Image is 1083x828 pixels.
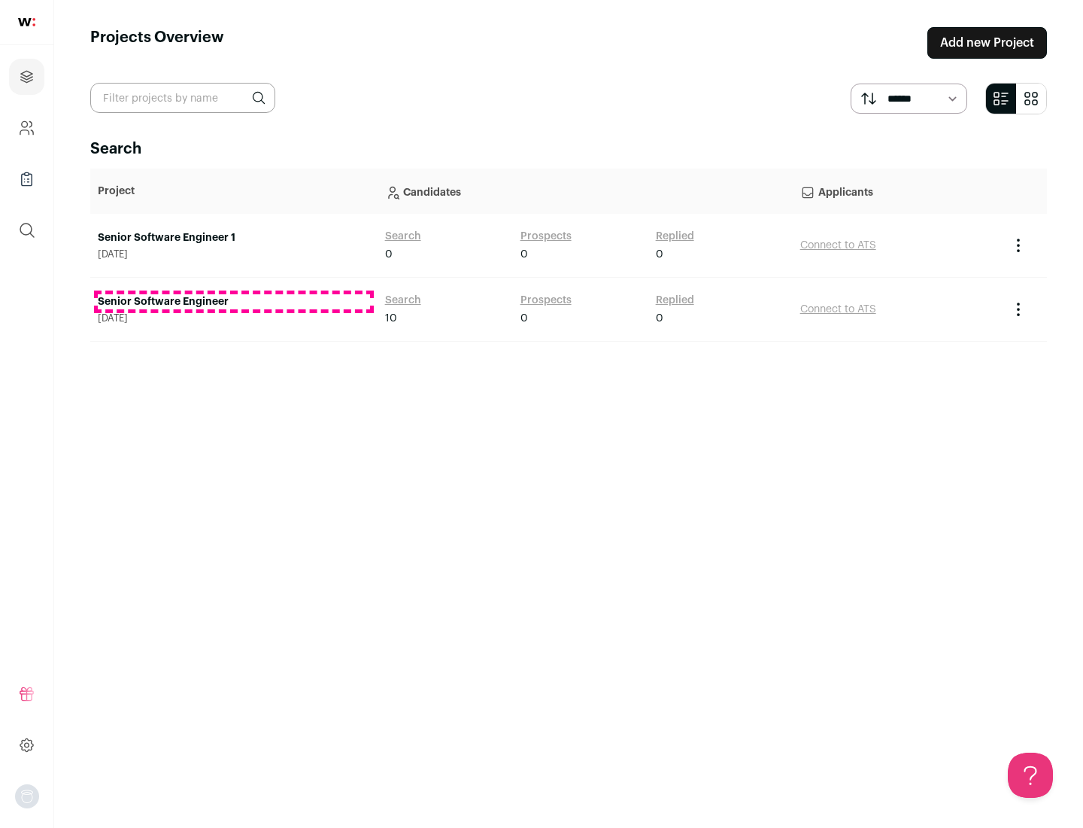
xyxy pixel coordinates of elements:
[520,293,572,308] a: Prospects
[9,59,44,95] a: Projects
[90,27,224,59] h1: Projects Overview
[800,176,994,206] p: Applicants
[1009,300,1027,318] button: Project Actions
[98,248,370,260] span: [DATE]
[656,293,694,308] a: Replied
[1008,753,1053,798] iframe: Help Scout Beacon - Open
[520,311,528,326] span: 0
[385,247,393,262] span: 0
[385,293,421,308] a: Search
[800,240,876,251] a: Connect to ATS
[385,229,421,244] a: Search
[927,27,1047,59] a: Add new Project
[98,312,370,324] span: [DATE]
[9,161,44,197] a: Company Lists
[15,784,39,808] button: Open dropdown
[520,247,528,262] span: 0
[385,176,785,206] p: Candidates
[800,304,876,315] a: Connect to ATS
[15,784,39,808] img: nopic.png
[520,229,572,244] a: Prospects
[90,83,275,113] input: Filter projects by name
[98,230,370,245] a: Senior Software Engineer 1
[18,18,35,26] img: wellfound-shorthand-0d5821cbd27db2630d0214b213865d53afaa358527fdda9d0ea32b1df1b89c2c.svg
[9,110,44,146] a: Company and ATS Settings
[90,139,1047,160] h2: Search
[98,294,370,309] a: Senior Software Engineer
[98,184,370,199] p: Project
[656,311,663,326] span: 0
[656,247,663,262] span: 0
[385,311,397,326] span: 10
[656,229,694,244] a: Replied
[1009,236,1027,254] button: Project Actions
